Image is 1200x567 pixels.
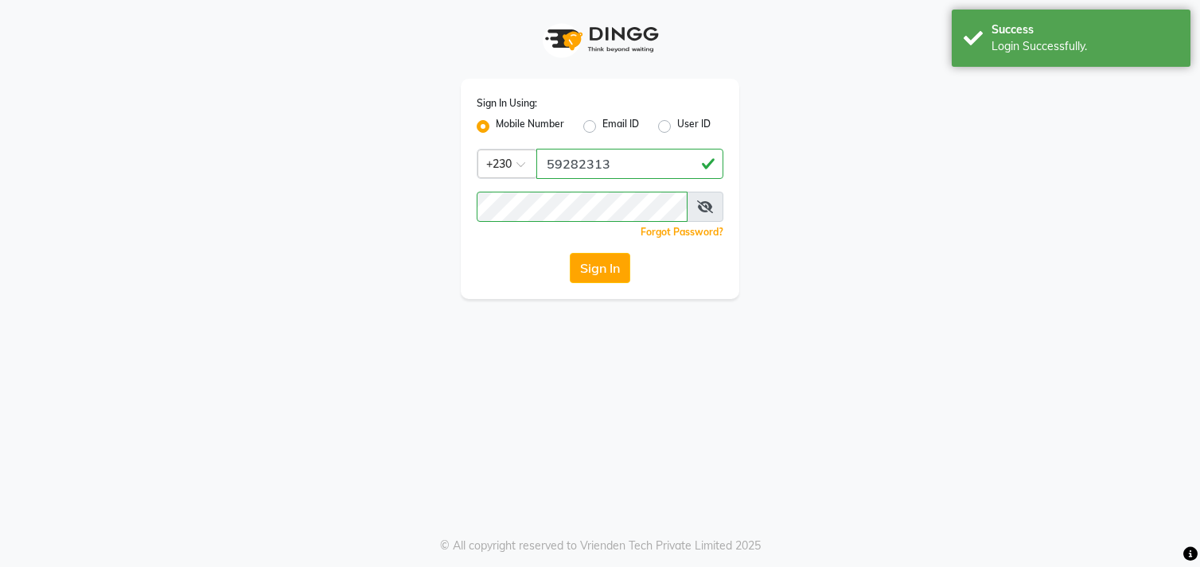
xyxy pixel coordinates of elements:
[536,16,664,63] img: logo1.svg
[496,117,564,136] label: Mobile Number
[641,226,723,238] a: Forgot Password?
[602,117,639,136] label: Email ID
[477,96,537,111] label: Sign In Using:
[992,21,1179,38] div: Success
[677,117,711,136] label: User ID
[992,38,1179,55] div: Login Successfully.
[477,192,688,222] input: Username
[536,149,723,179] input: Username
[570,253,630,283] button: Sign In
